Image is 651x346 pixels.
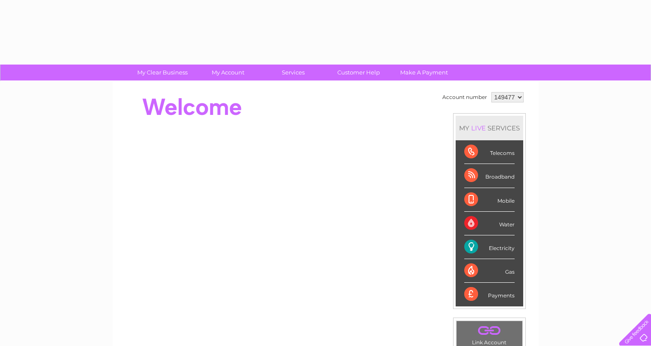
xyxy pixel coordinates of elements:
td: Account number [440,90,489,105]
div: LIVE [469,124,487,132]
a: Services [258,65,329,80]
div: Mobile [464,188,515,212]
a: Make A Payment [389,65,460,80]
a: Customer Help [323,65,394,80]
div: Broadband [464,164,515,188]
div: Water [464,212,515,235]
div: MY SERVICES [456,116,523,140]
div: Payments [464,283,515,306]
div: Electricity [464,235,515,259]
div: Telecoms [464,140,515,164]
div: Gas [464,259,515,283]
a: . [459,323,520,338]
a: My Account [192,65,263,80]
a: My Clear Business [127,65,198,80]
